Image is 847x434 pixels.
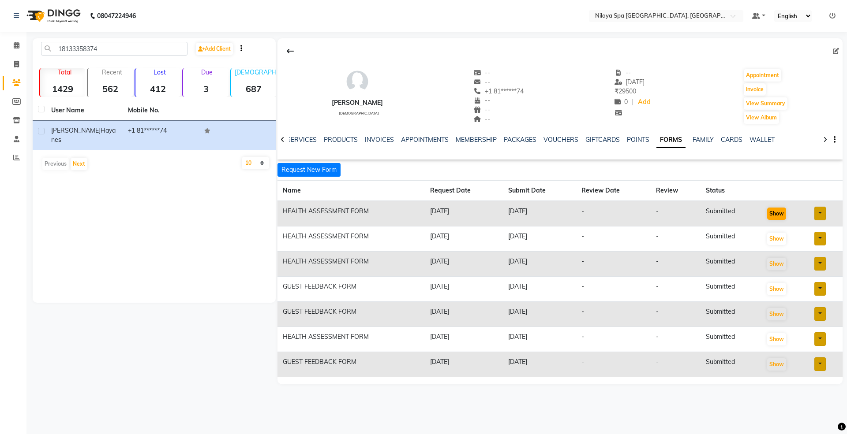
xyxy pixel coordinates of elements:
td: GUEST FEEDBACK FORM [277,277,425,302]
span: ₹ [615,87,618,95]
a: GIFTCARDS [585,136,620,144]
button: Show [767,283,786,295]
div: Back to Client [281,43,300,59]
td: submitted [701,277,761,302]
th: User Name [46,100,123,121]
td: - [651,327,701,352]
td: GUEST FEEDBACK FORM [277,352,425,377]
p: [DEMOGRAPHIC_DATA] [235,68,276,76]
td: [DATE] [425,327,503,352]
td: - [576,252,651,277]
a: FORMS [656,132,686,148]
td: [DATE] [425,226,503,252]
button: Show [767,333,786,345]
td: - [576,327,651,352]
td: [DATE] [425,352,503,377]
p: Recent [91,68,133,76]
span: -- [474,96,491,104]
p: Total [44,68,85,76]
td: - [576,226,651,252]
img: avatar [344,68,371,95]
td: submitted [701,226,761,252]
span: [DATE] [615,78,645,86]
td: [DATE] [503,352,576,377]
td: - [651,252,701,277]
td: [DATE] [425,302,503,327]
button: Request New Form [277,163,341,177]
span: -- [474,115,491,123]
button: Show [767,358,786,371]
a: FAMILY [693,136,714,144]
span: [PERSON_NAME] [51,126,101,134]
td: - [651,226,701,252]
span: -- [474,78,491,86]
td: - [651,201,701,226]
a: PRODUCTS [324,136,358,144]
span: -- [474,106,491,114]
td: [DATE] [503,226,576,252]
td: HEALTH ASSESSMENT FORM [277,252,425,277]
button: View Album [744,111,779,124]
th: Review Date [576,181,651,201]
td: HEALTH ASSESSMENT FORM [277,201,425,226]
th: Status [701,181,761,201]
span: [DEMOGRAPHIC_DATA] [339,111,379,115]
td: - [651,302,701,327]
div: [PERSON_NAME] [332,98,383,108]
a: SERVICES [287,136,317,144]
td: submitted [701,252,761,277]
span: -- [615,69,631,77]
button: Appointment [744,69,781,82]
a: Add [637,96,652,108]
th: Review [651,181,701,201]
th: Mobile No. [123,100,199,121]
td: [DATE] [425,277,503,302]
span: 29500 [615,87,636,95]
td: - [651,277,701,302]
td: HEALTH ASSESSMENT FORM [277,226,425,252]
b: 08047224946 [97,4,136,28]
a: PACKAGES [504,136,536,144]
strong: 687 [231,83,276,94]
button: Show [767,308,786,320]
td: - [576,277,651,302]
td: [DATE] [503,327,576,352]
td: - [576,352,651,377]
td: [DATE] [503,277,576,302]
td: GUEST FEEDBACK FORM [277,302,425,327]
span: 0 [615,98,628,106]
button: View Summary [744,97,787,110]
a: Add Client [196,43,233,55]
td: - [651,352,701,377]
td: - [576,302,651,327]
a: INVOICES [365,136,394,144]
img: logo [22,4,83,28]
th: Request Date [425,181,503,201]
a: CARDS [721,136,742,144]
th: Name [277,181,425,201]
strong: 412 [135,83,180,94]
td: - [576,201,651,226]
td: submitted [701,352,761,377]
td: [DATE] [503,252,576,277]
input: Search by Name/Mobile/Email/Code [41,42,187,56]
td: submitted [701,201,761,226]
button: Next [71,158,87,170]
th: Submit Date [503,181,576,201]
td: [DATE] [425,201,503,226]
td: submitted [701,327,761,352]
a: APPOINTMENTS [401,136,449,144]
a: WALLET [750,136,775,144]
button: Show [767,208,786,220]
a: MEMBERSHIP [456,136,497,144]
strong: 1429 [40,83,85,94]
button: Show [767,258,786,270]
td: submitted [701,302,761,327]
strong: 3 [183,83,228,94]
a: POINTS [627,136,649,144]
td: [DATE] [503,302,576,327]
td: [DATE] [425,252,503,277]
span: | [631,97,633,107]
a: VOUCHERS [543,136,578,144]
p: Lost [139,68,180,76]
